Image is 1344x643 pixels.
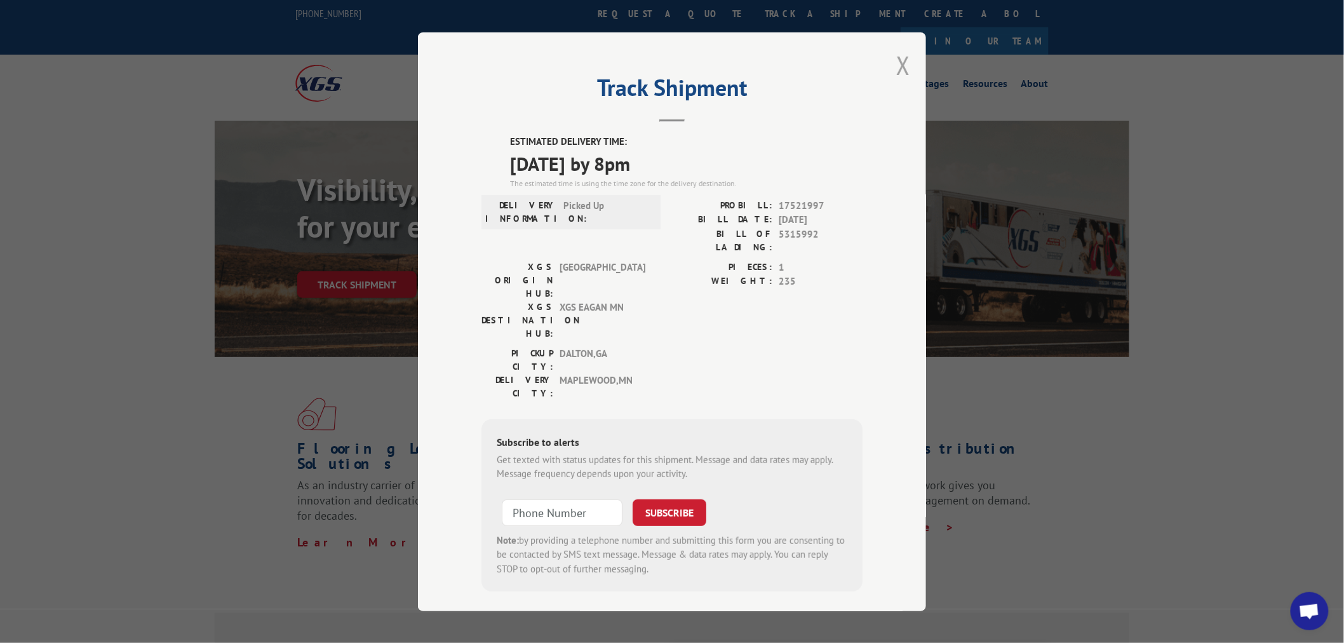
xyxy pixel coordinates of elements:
[560,260,645,300] span: [GEOGRAPHIC_DATA]
[633,499,706,525] button: SUBSCRIBE
[481,300,553,340] label: XGS DESTINATION HUB:
[481,373,553,400] label: DELIVERY CITY:
[481,260,553,300] label: XGS ORIGIN HUB:
[779,274,863,289] span: 235
[672,213,772,227] label: BILL DATE:
[497,434,847,452] div: Subscribe to alerts
[779,227,863,254] span: 5315992
[497,534,519,546] strong: Note:
[563,198,649,225] span: Picked Up
[672,198,772,213] label: PROBILL:
[481,346,553,373] label: PICKUP CITY:
[560,373,645,400] span: MAPLEWOOD , MN
[896,48,910,82] button: Close modal
[497,452,847,481] div: Get texted with status updates for this shipment. Message and data rates may apply. Message frequ...
[485,198,557,225] label: DELIVERY INFORMATION:
[672,260,772,274] label: PIECES:
[672,227,772,254] label: BILL OF LADING:
[779,213,863,227] span: [DATE]
[560,346,645,373] span: DALTON , GA
[497,533,847,576] div: by providing a telephone number and submitting this form you are consenting to be contacted by SM...
[779,260,863,274] span: 1
[510,149,863,177] span: [DATE] by 8pm
[1291,592,1329,630] div: Open chat
[672,274,772,289] label: WEIGHT:
[560,300,645,340] span: XGS EAGAN MN
[481,79,863,103] h2: Track Shipment
[779,198,863,213] span: 17521997
[510,177,863,189] div: The estimated time is using the time zone for the delivery destination.
[510,135,863,149] label: ESTIMATED DELIVERY TIME:
[502,499,622,525] input: Phone Number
